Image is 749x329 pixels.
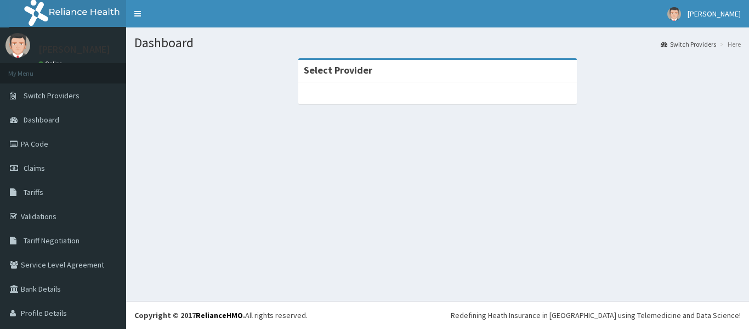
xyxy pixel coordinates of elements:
li: Here [717,40,741,49]
span: [PERSON_NAME] [688,9,741,19]
img: User Image [667,7,681,21]
span: Tariffs [24,187,43,197]
a: RelianceHMO [196,310,243,320]
a: Switch Providers [661,40,716,49]
span: Switch Providers [24,91,80,101]
img: User Image [5,33,30,58]
span: Tariff Negotiation [24,236,80,246]
span: Dashboard [24,115,59,125]
footer: All rights reserved. [126,301,749,329]
h1: Dashboard [134,36,741,50]
a: Online [38,60,65,68]
p: [PERSON_NAME] [38,44,110,54]
strong: Copyright © 2017 . [134,310,245,320]
div: Redefining Heath Insurance in [GEOGRAPHIC_DATA] using Telemedicine and Data Science! [451,310,741,321]
span: Claims [24,163,45,173]
strong: Select Provider [304,64,372,76]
